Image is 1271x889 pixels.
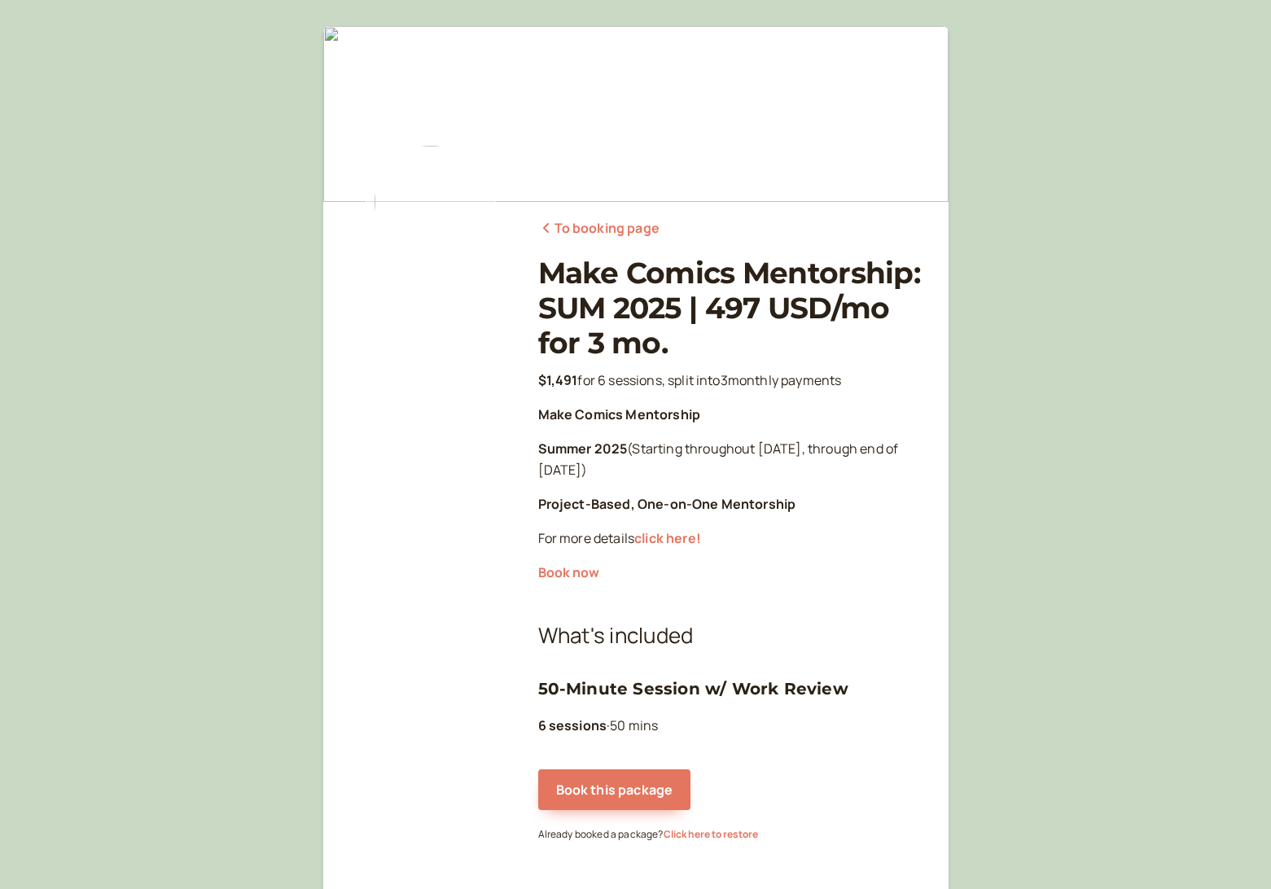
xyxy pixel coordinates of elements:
[538,528,923,550] p: For more details
[607,716,610,734] span: ·
[538,370,923,392] div: for 6 sessions , split into 3 monthly payments
[538,676,923,702] h3: 50-Minute Session w/ Work Review
[538,769,691,810] button: Book this package
[664,829,758,840] button: Click here to restore
[538,620,923,652] h2: What's included
[538,256,923,361] h1: Make Comics Mentorship: SUM 2025 | 497 USD/mo for 3 mo.
[538,439,923,481] p: (Starting throughout [DATE], through end of [DATE])
[538,440,628,458] strong: Summer 2025
[538,495,796,513] strong: Project-Based, One-on-One Mentorship
[538,716,607,734] b: 6 sessions
[634,529,701,547] a: click here!
[538,827,758,841] small: Already booked a package?
[538,371,578,389] b: $1,491
[538,405,701,423] strong: Make Comics Mentorship
[538,716,923,737] p: 50 mins
[538,218,660,239] a: To booking page
[538,565,599,580] button: Book now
